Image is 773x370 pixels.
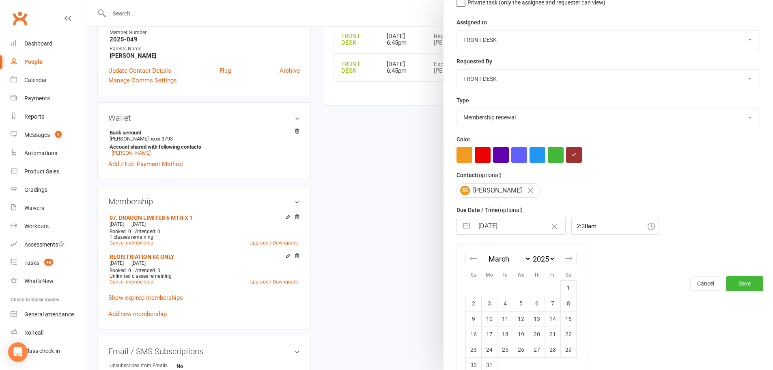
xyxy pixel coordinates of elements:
[456,171,502,180] label: Contact
[11,236,86,254] a: Assessments
[456,206,523,214] label: Due Date / Time
[466,311,482,327] td: Sunday, March 9, 2025
[11,108,86,126] a: Reports
[547,219,562,234] button: Clear Date
[466,342,482,357] td: Sunday, March 23, 2025
[44,259,53,266] span: 48
[11,217,86,236] a: Workouts
[11,305,86,324] a: General attendance kiosk mode
[513,296,529,311] td: Wednesday, March 5, 2025
[497,327,513,342] td: Tuesday, March 18, 2025
[550,272,555,278] small: Fr
[497,311,513,327] td: Tuesday, March 11, 2025
[726,276,763,291] button: Save
[24,348,60,354] div: Class check-in
[24,168,59,175] div: Product Sales
[11,89,86,108] a: Payments
[24,329,43,336] div: Roll call
[11,35,86,53] a: Dashboard
[482,342,497,357] td: Monday, March 24, 2025
[498,207,523,213] small: (optional)
[24,113,44,120] div: Reports
[11,126,86,144] a: Messages 1
[24,58,43,65] div: People
[471,272,476,278] small: Su
[486,272,493,278] small: Mo
[456,57,492,66] label: Requested By
[529,296,545,311] td: Thursday, March 6, 2025
[24,132,50,138] div: Messages
[561,311,577,327] td: Saturday, March 15, 2025
[24,150,57,156] div: Automations
[497,342,513,357] td: Tuesday, March 25, 2025
[513,342,529,357] td: Wednesday, March 26, 2025
[11,199,86,217] a: Waivers
[11,162,86,181] a: Product Sales
[690,276,721,291] button: Cancel
[561,327,577,342] td: Saturday, March 22, 2025
[11,144,86,162] a: Automations
[456,135,470,144] label: Color
[24,40,52,47] div: Dashboard
[55,131,62,138] span: 1
[8,342,28,362] div: Open Intercom Messenger
[529,311,545,327] td: Thursday, March 13, 2025
[545,342,561,357] td: Friday, March 28, 2025
[11,254,86,272] a: Tasks 48
[566,272,571,278] small: Sa
[529,342,545,357] td: Thursday, March 27, 2025
[456,183,541,198] div: [PERSON_NAME]
[456,18,487,27] label: Assigned to
[24,95,50,102] div: Payments
[10,8,30,28] a: Clubworx
[561,342,577,357] td: Saturday, March 29, 2025
[482,311,497,327] td: Monday, March 10, 2025
[24,311,74,318] div: General attendance
[561,296,577,311] td: Saturday, March 8, 2025
[502,272,508,278] small: Tu
[465,252,481,265] div: Move backward to switch to the previous month.
[24,223,49,229] div: Workouts
[497,296,513,311] td: Tuesday, March 4, 2025
[24,241,65,248] div: Assessments
[513,311,529,327] td: Wednesday, March 12, 2025
[456,96,469,105] label: Type
[24,278,54,284] div: What's New
[466,296,482,311] td: Sunday, March 2, 2025
[545,311,561,327] td: Friday, March 14, 2025
[529,327,545,342] td: Thursday, March 20, 2025
[11,181,86,199] a: Gradings
[517,272,524,278] small: We
[561,252,577,265] div: Move forward to switch to the next month.
[477,172,502,178] small: (optional)
[513,327,529,342] td: Wednesday, March 19, 2025
[545,327,561,342] td: Friday, March 21, 2025
[24,77,47,83] div: Calendar
[466,327,482,342] td: Sunday, March 16, 2025
[561,280,577,296] td: Saturday, March 1, 2025
[456,242,504,251] label: Email preferences
[11,272,86,290] a: What's New
[11,71,86,89] a: Calendar
[482,296,497,311] td: Monday, March 3, 2025
[24,205,44,211] div: Waivers
[534,272,540,278] small: Th
[11,324,86,342] a: Roll call
[482,327,497,342] td: Monday, March 17, 2025
[24,260,39,266] div: Tasks
[24,186,47,193] div: Gradings
[460,186,470,195] span: SG
[11,53,86,71] a: People
[11,342,86,360] a: Class kiosk mode
[545,296,561,311] td: Friday, March 7, 2025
